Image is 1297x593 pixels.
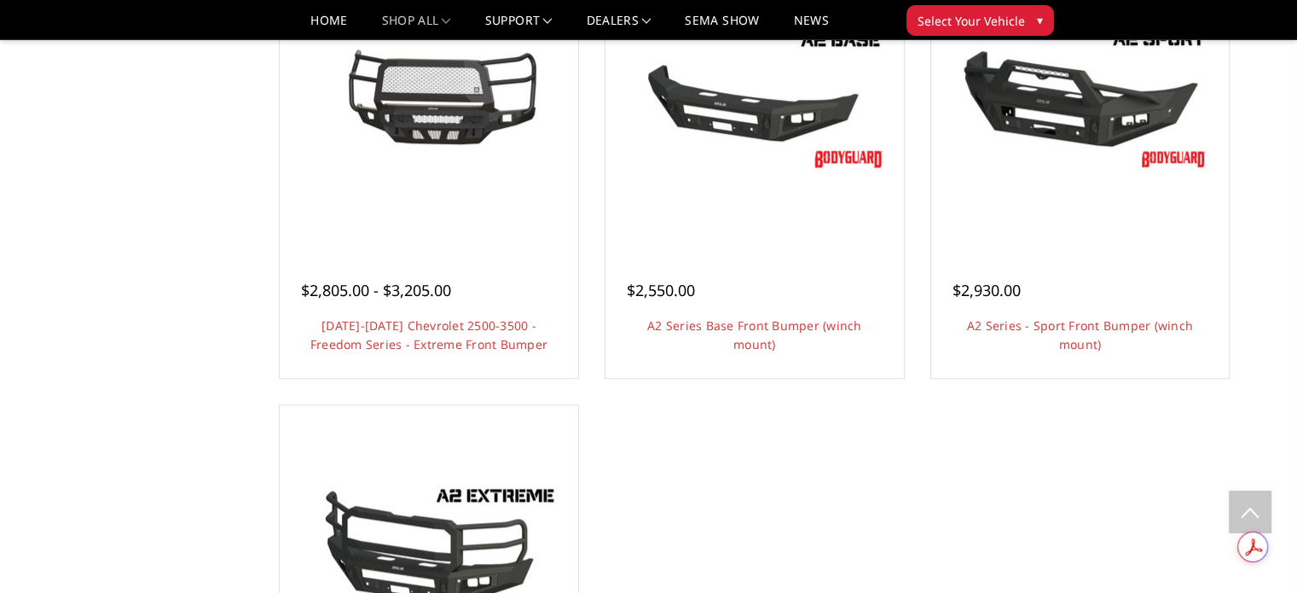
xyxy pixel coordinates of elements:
span: $2,805.00 - $3,205.00 [301,280,451,300]
span: $2,550.00 [627,280,695,300]
a: Dealers [587,15,651,39]
a: SEMA Show [685,15,759,39]
span: ▾ [1037,11,1043,29]
span: Select Your Vehicle [918,12,1025,30]
a: Support [485,15,553,39]
a: A2 Series Base Front Bumper (winch mount) [647,317,862,352]
span: $2,930.00 [952,280,1021,300]
a: Home [310,15,347,39]
button: Select Your Vehicle [906,5,1054,36]
a: [DATE]-[DATE] Chevrolet 2500-3500 - Freedom Series - Extreme Front Bumper [310,317,547,352]
a: A2 Series - Sport Front Bumper (winch mount) [967,317,1193,352]
img: 2020-2023 Chevrolet 2500-3500 - Freedom Series - Extreme Front Bumper [292,38,565,160]
a: Click to Top [1229,491,1271,533]
a: News [793,15,828,39]
a: shop all [382,15,451,39]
